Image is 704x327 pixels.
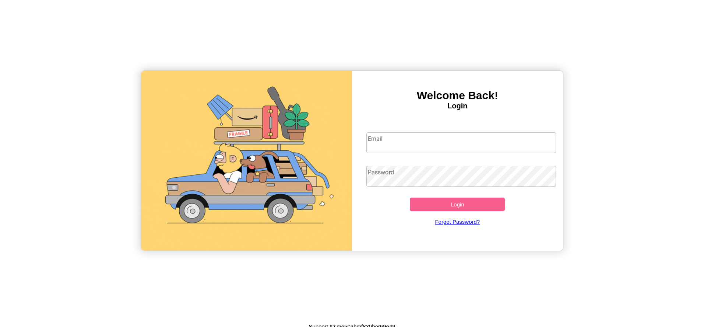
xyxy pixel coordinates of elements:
[352,89,563,102] h3: Welcome Back!
[363,211,552,232] a: Forgot Password?
[141,71,352,251] img: gif
[352,102,563,110] h4: Login
[410,198,505,211] button: Login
